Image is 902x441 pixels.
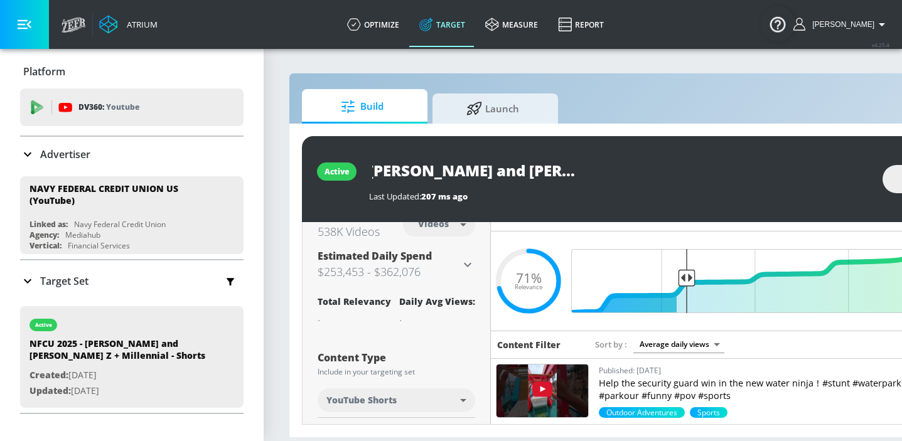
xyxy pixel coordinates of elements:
p: Advertiser [40,147,90,161]
button: Open Resource Center [760,6,795,41]
p: Target Set [40,274,89,288]
div: Estimated Daily Spend$253,453 - $362,076 [318,249,475,280]
div: Include in your targeting set [318,368,475,376]
button: [PERSON_NAME] [793,17,889,32]
div: Linked as: [30,219,68,230]
span: Sports [690,407,728,418]
div: active [35,322,52,328]
p: Youtube [106,100,139,114]
a: Report [548,2,614,47]
div: Agency: [30,230,59,240]
span: Build [314,92,410,122]
div: Atrium [122,19,158,30]
div: 538K Videos [318,224,380,239]
div: Platform [20,54,244,89]
span: Estimated Daily Spend [318,249,432,263]
div: Navy Federal Credit Union [74,219,166,230]
h6: Content Filter [497,339,561,351]
div: Last Updated: [369,191,870,202]
div: Target Set [20,260,244,302]
p: [DATE] [30,383,205,399]
span: Launch [445,93,540,124]
div: NAVY FEDERAL CREDIT UNION US (YouTube)Linked as:Navy Federal Credit UnionAgency:MediahubVertical:... [20,176,244,254]
h3: $253,453 - $362,076 [318,263,460,280]
img: 8jrmVpaZeOU [497,364,588,417]
div: Daily Avg Views: [399,295,475,307]
div: active [325,166,349,177]
span: Created: [30,369,68,381]
div: Mediahub [65,230,100,240]
p: DV360: [78,100,139,114]
span: YouTube Shorts [326,394,397,406]
span: Relevance [515,284,542,290]
div: Financial Services [68,240,130,251]
div: Vertical: [30,240,62,251]
p: [DATE] [30,368,205,383]
div: Average daily views [633,336,724,353]
span: v 4.25.4 [872,41,889,48]
span: 71% [516,271,542,284]
a: Target [409,2,475,47]
div: NAVY FEDERAL CREDIT UNION US (YouTube) [30,183,223,206]
div: Advertiser [20,137,244,172]
div: 90.6% [599,407,685,418]
a: measure [475,2,548,47]
span: Updated: [30,385,71,396]
div: NFCU 2025 - [PERSON_NAME] and [PERSON_NAME] Z + Millennial - Shorts [30,337,205,368]
div: Content Type [318,353,475,363]
div: activeNFCU 2025 - [PERSON_NAME] and [PERSON_NAME] Z + Millennial - ShortsCreated:[DATE]Updated:[D... [20,306,244,408]
div: Total Relevancy [318,295,391,307]
span: 207 ms ago [421,191,468,202]
p: Platform [23,65,65,78]
span: Sort by [595,339,627,350]
span: login as: kacey.labar@zefr.com [807,20,874,29]
a: optimize [337,2,409,47]
a: Atrium [99,15,158,34]
div: 90.6% [690,407,728,418]
span: Outdoor Adventures [599,407,685,418]
div: Videos [412,218,455,229]
div: DV360: Youtube [20,88,244,126]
